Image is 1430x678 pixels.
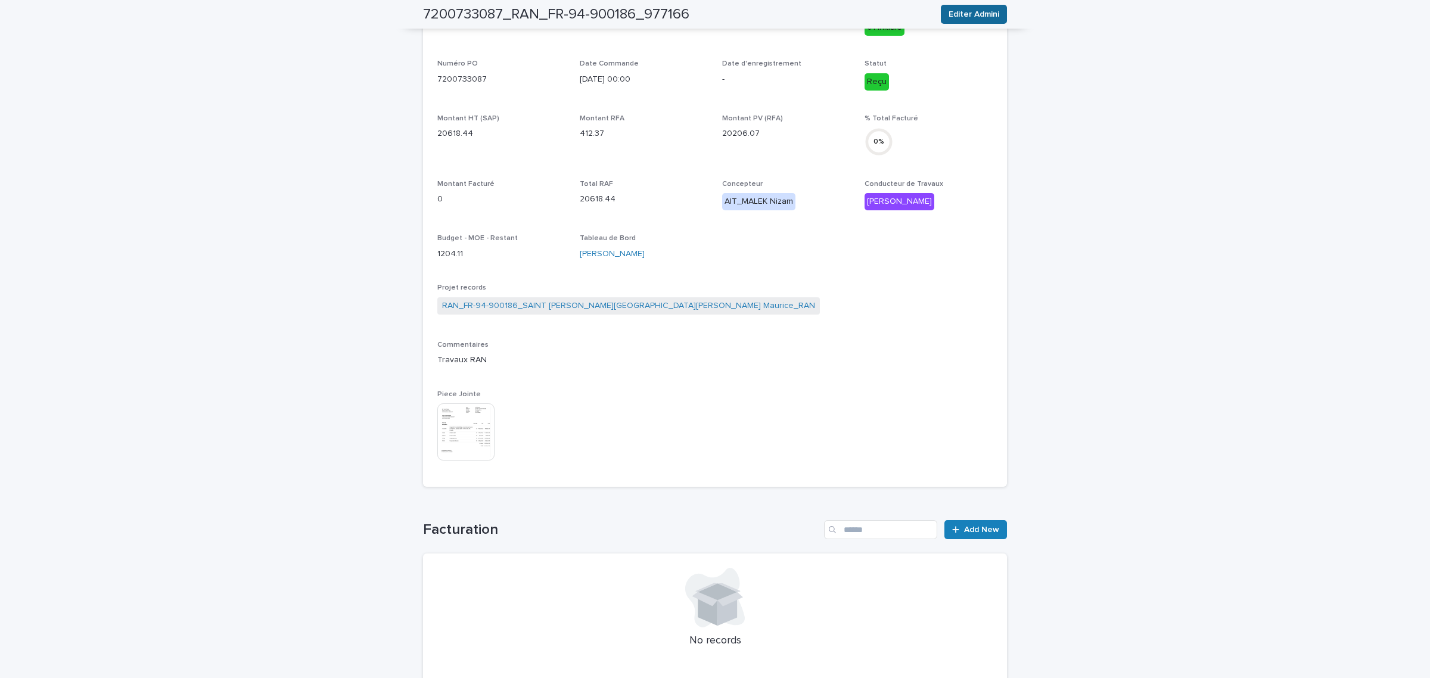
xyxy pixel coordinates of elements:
span: Montant RFA [580,115,624,122]
span: Statut [865,60,887,67]
div: Reçu [865,73,889,91]
span: Tableau de Bord [580,235,636,242]
span: Concepteur [722,181,763,188]
span: Conducteur de Travaux [865,181,943,188]
h2: 7200733087_RAN_FR-94-900186_977166 [423,6,689,23]
p: [DATE] 00:00 [580,73,708,86]
div: [PERSON_NAME] [865,193,934,210]
span: Date Commande [580,60,639,67]
p: Travaux RAN [437,354,993,366]
p: 0 [437,193,565,206]
p: 412.37 [580,127,708,140]
span: % Total Facturé [865,115,918,122]
div: 0 % [865,136,893,148]
p: No records [437,635,993,648]
p: 1204.11 [437,248,565,260]
a: RAN_FR-94-900186_SAINT [PERSON_NAME][GEOGRAPHIC_DATA][PERSON_NAME] Maurice_RAN [442,300,815,312]
p: 20618.44 [437,127,565,140]
span: Budget - MOE - Restant [437,235,518,242]
span: Date d'enregistrement [722,60,801,67]
p: 7200733087 [437,73,565,86]
p: 20618.44 [580,193,708,206]
p: 20206.07 [722,127,850,140]
span: Montant Facturé [437,181,495,188]
span: Add New [964,525,999,534]
h1: Facturation [423,521,819,539]
a: Add New [944,520,1007,539]
input: Search [824,520,937,539]
span: Piece Jointe [437,391,481,398]
span: Numéro PO [437,60,478,67]
a: [PERSON_NAME] [580,248,645,260]
span: Projet records [437,284,486,291]
span: Total RAF [580,181,613,188]
div: AIT_MALEK Nizam [722,193,795,210]
p: - [722,73,850,86]
span: Montant PV (RFA) [722,115,783,122]
span: Editer Admini [949,8,999,20]
span: Commentaires [437,341,489,349]
span: Montant HT (SAP) [437,115,499,122]
button: Editer Admini [941,5,1007,24]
